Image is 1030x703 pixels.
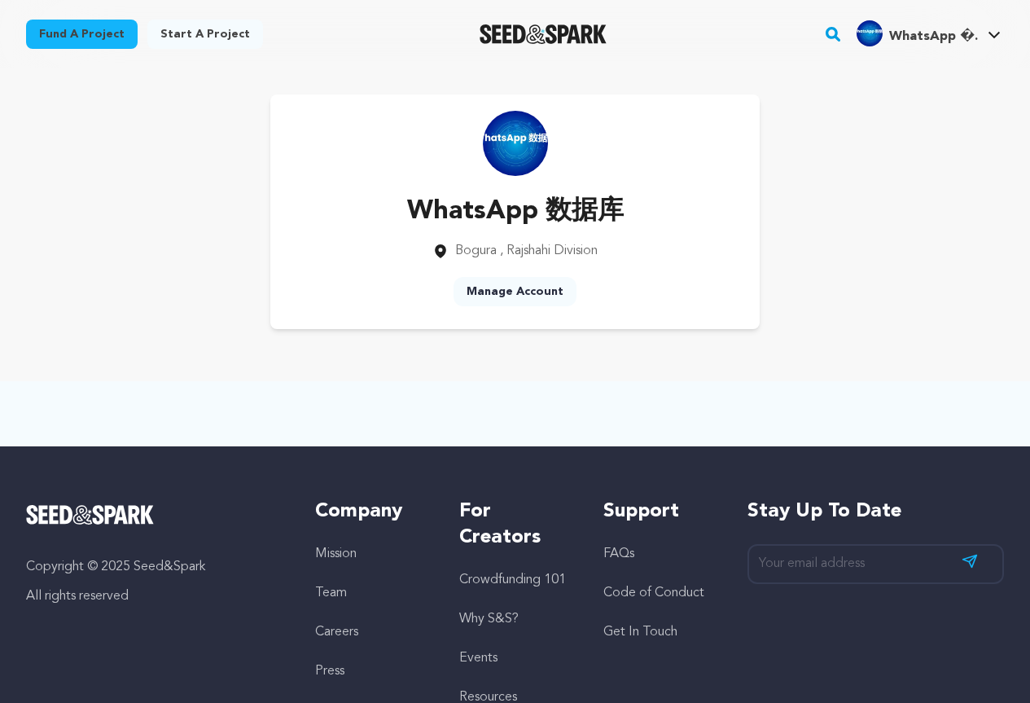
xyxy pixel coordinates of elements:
[603,547,634,560] a: FAQs
[889,30,978,43] span: WhatsApp �.
[454,277,576,306] a: Manage Account
[455,244,497,257] span: Bogura
[315,547,357,560] a: Mission
[483,111,548,176] img: https://seedandspark-static.s3.us-east-2.amazonaws.com/images/User/002/321/646/medium/4e04fe64a2e...
[26,20,138,49] a: Fund a project
[853,17,1004,51] span: WhatsApp �.'s Profile
[459,652,497,665] a: Events
[26,587,283,606] p: All rights reserved
[26,557,283,577] p: Copyright © 2025 Seed&Spark
[480,24,607,44] a: Seed&Spark Homepage
[857,20,978,46] div: WhatsApp �.'s Profile
[603,626,677,639] a: Get In Touch
[407,192,624,231] p: WhatsApp 数据库
[459,499,571,551] h5: For Creators
[500,244,598,257] span: , Rajshahi Division
[315,626,358,639] a: Careers
[147,20,263,49] a: Start a project
[26,505,154,525] img: Seed&Spark Logo
[459,613,519,626] a: Why S&S?
[603,587,704,600] a: Code of Conduct
[747,544,1004,584] input: Your email address
[857,20,883,46] img: 4e04fe64a2e132a7.jpg
[603,499,715,525] h5: Support
[480,24,607,44] img: Seed&Spark Logo Dark Mode
[747,499,1004,525] h5: Stay up to date
[459,573,566,587] a: Crowdfunding 101
[315,665,344,678] a: Press
[315,499,427,525] h5: Company
[853,17,1004,46] a: WhatsApp �.'s Profile
[26,505,283,525] a: Seed&Spark Homepage
[315,587,347,600] a: Team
